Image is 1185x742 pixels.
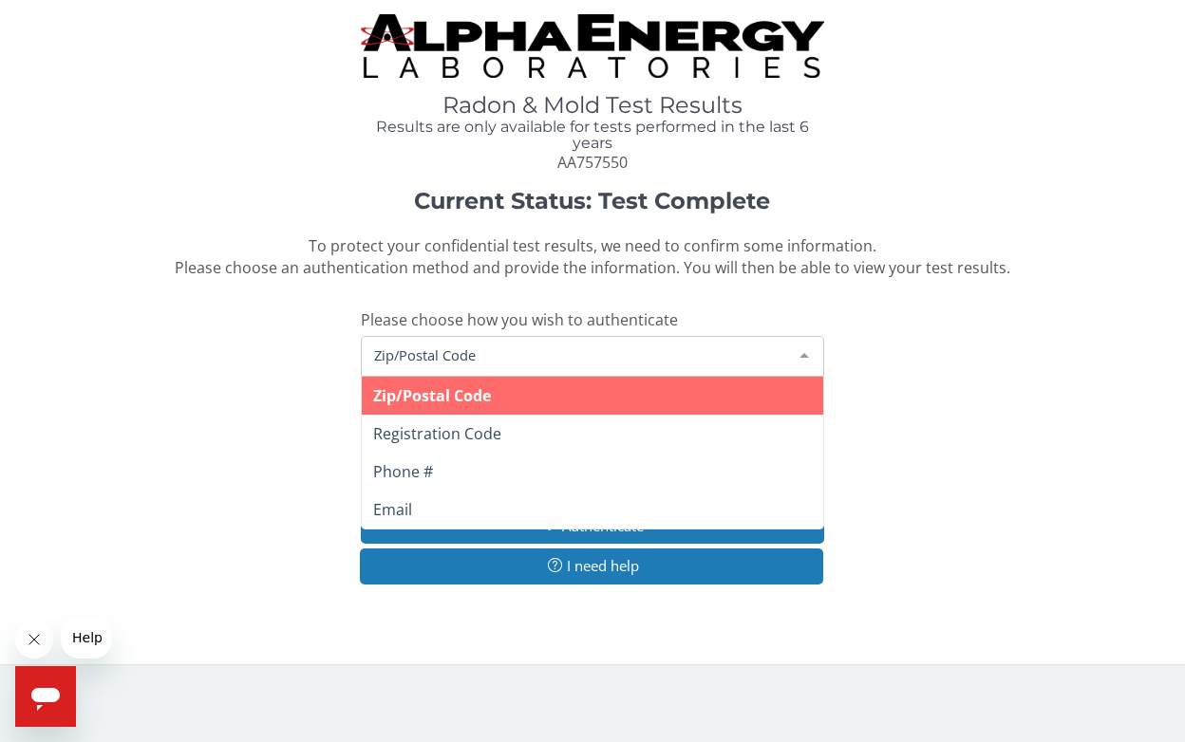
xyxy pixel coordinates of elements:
[361,119,823,152] h4: Results are only available for tests performed in the last 6 years
[175,235,1010,278] span: To protect your confidential test results, we need to confirm some information. Please choose an ...
[15,666,76,727] iframe: Button to launch messaging window
[361,309,678,330] span: Please choose how you wish to authenticate
[61,617,112,659] iframe: Message from company
[361,93,823,118] h1: Radon & Mold Test Results
[557,152,628,173] span: AA757550
[373,461,433,482] span: Phone #
[361,14,823,78] img: TightCrop.jpg
[369,344,784,365] span: Zip/Postal Code
[360,548,822,584] button: I need help
[373,499,412,520] span: Email
[373,385,491,406] span: Zip/Postal Code
[414,187,770,214] strong: Current Status: Test Complete
[373,423,501,444] span: Registration Code
[15,621,53,659] iframe: Close message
